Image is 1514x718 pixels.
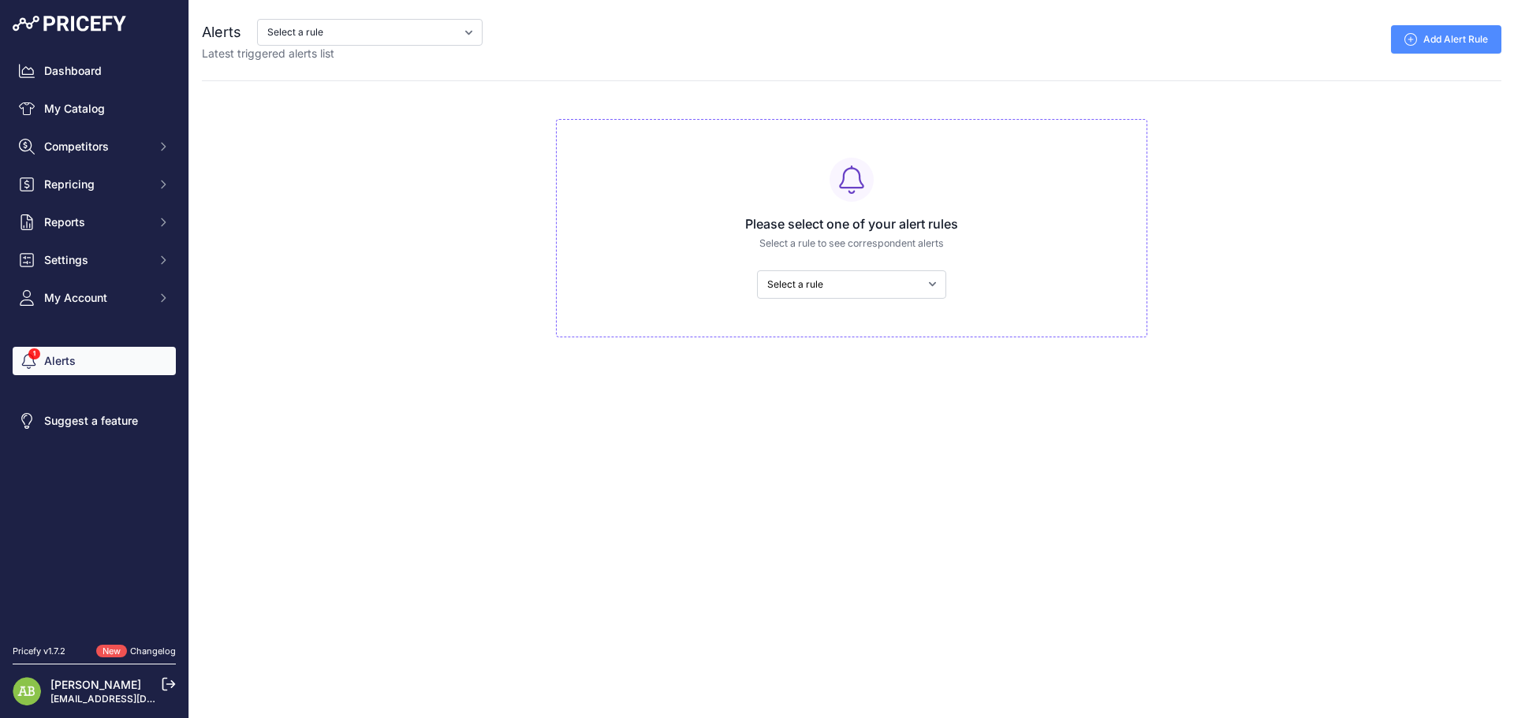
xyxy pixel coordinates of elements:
[13,57,176,85] a: Dashboard
[13,132,176,161] button: Competitors
[13,284,176,312] button: My Account
[130,645,176,657] a: Changelog
[44,177,147,192] span: Repricing
[44,214,147,230] span: Reports
[13,16,126,32] img: Pricefy Logo
[202,46,483,61] p: Latest triggered alerts list
[13,645,65,658] div: Pricefy v1.7.2
[44,139,147,154] span: Competitors
[13,246,176,274] button: Settings
[13,208,176,236] button: Reports
[13,170,176,199] button: Repricing
[44,290,147,306] span: My Account
[50,678,141,691] a: [PERSON_NAME]
[202,24,241,40] span: Alerts
[44,252,147,268] span: Settings
[13,57,176,626] nav: Sidebar
[50,693,215,705] a: [EMAIL_ADDRESS][DOMAIN_NAME]
[13,95,176,123] a: My Catalog
[13,407,176,435] a: Suggest a feature
[569,214,1134,233] h3: Please select one of your alert rules
[1391,25,1501,54] a: Add Alert Rule
[13,347,176,375] a: Alerts
[96,645,127,658] span: New
[569,236,1134,251] p: Select a rule to see correspondent alerts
